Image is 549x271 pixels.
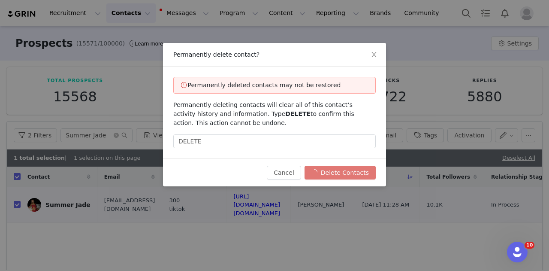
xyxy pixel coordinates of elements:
[173,101,354,126] span: Permanently deleting contacts will clear all of this contact’s activity history and information. ...
[507,242,528,262] iframe: Intercom live chat
[525,242,534,249] span: 10
[362,43,386,67] button: Close
[285,110,311,117] span: DELETE
[267,166,301,180] button: Cancel
[188,82,341,88] span: Permanently deleted contacts may not be restored
[173,51,259,58] span: Permanently delete contact?
[371,51,377,58] i: icon: close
